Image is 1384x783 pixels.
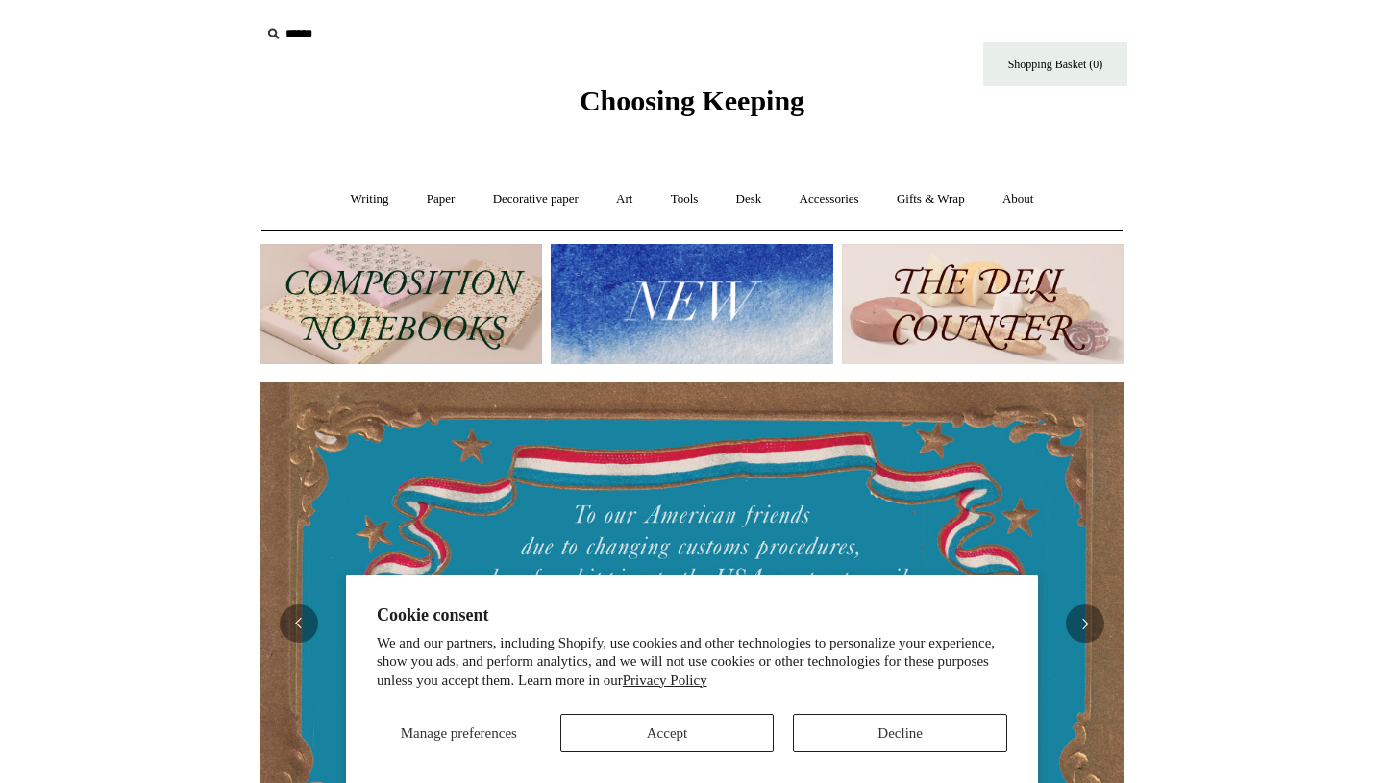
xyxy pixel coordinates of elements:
img: 202302 Composition ledgers.jpg__PID:69722ee6-fa44-49dd-a067-31375e5d54ec [260,244,542,364]
span: Manage preferences [401,725,517,741]
a: Privacy Policy [623,673,707,688]
a: Choosing Keeping [580,100,804,113]
span: Choosing Keeping [580,85,804,116]
button: Next [1066,604,1104,643]
p: We and our partners, including Shopify, use cookies and other technologies to personalize your ex... [377,634,1007,691]
button: Previous [280,604,318,643]
img: The Deli Counter [842,244,1124,364]
a: Desk [719,174,779,225]
button: Accept [560,714,775,752]
h2: Cookie consent [377,605,1007,625]
a: Shopping Basket (0) [983,42,1127,86]
a: Paper [409,174,473,225]
button: Decline [793,714,1007,752]
a: Decorative paper [476,174,596,225]
button: Manage preferences [377,714,541,752]
a: Tools [654,174,716,225]
a: Writing [334,174,407,225]
a: Gifts & Wrap [879,174,982,225]
a: Art [599,174,650,225]
a: Accessories [782,174,877,225]
img: New.jpg__PID:f73bdf93-380a-4a35-bcfe-7823039498e1 [551,244,832,364]
a: About [985,174,1051,225]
